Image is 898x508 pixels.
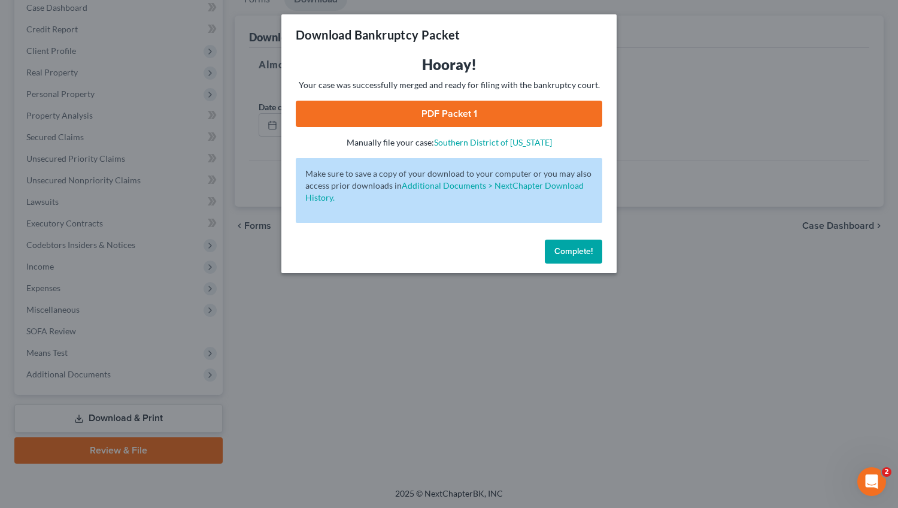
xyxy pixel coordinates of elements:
p: Manually file your case: [296,137,602,149]
p: Make sure to save a copy of your download to your computer or you may also access prior downloads in [305,168,593,204]
button: Complete! [545,240,602,264]
span: 2 [882,467,891,477]
p: Your case was successfully merged and ready for filing with the bankruptcy court. [296,79,602,91]
iframe: Intercom live chat [857,467,886,496]
h3: Hooray! [296,55,602,74]
h3: Download Bankruptcy Packet [296,26,460,43]
a: Southern District of [US_STATE] [434,137,552,147]
span: Complete! [554,246,593,256]
a: Additional Documents > NextChapter Download History. [305,180,584,202]
a: PDF Packet 1 [296,101,602,127]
